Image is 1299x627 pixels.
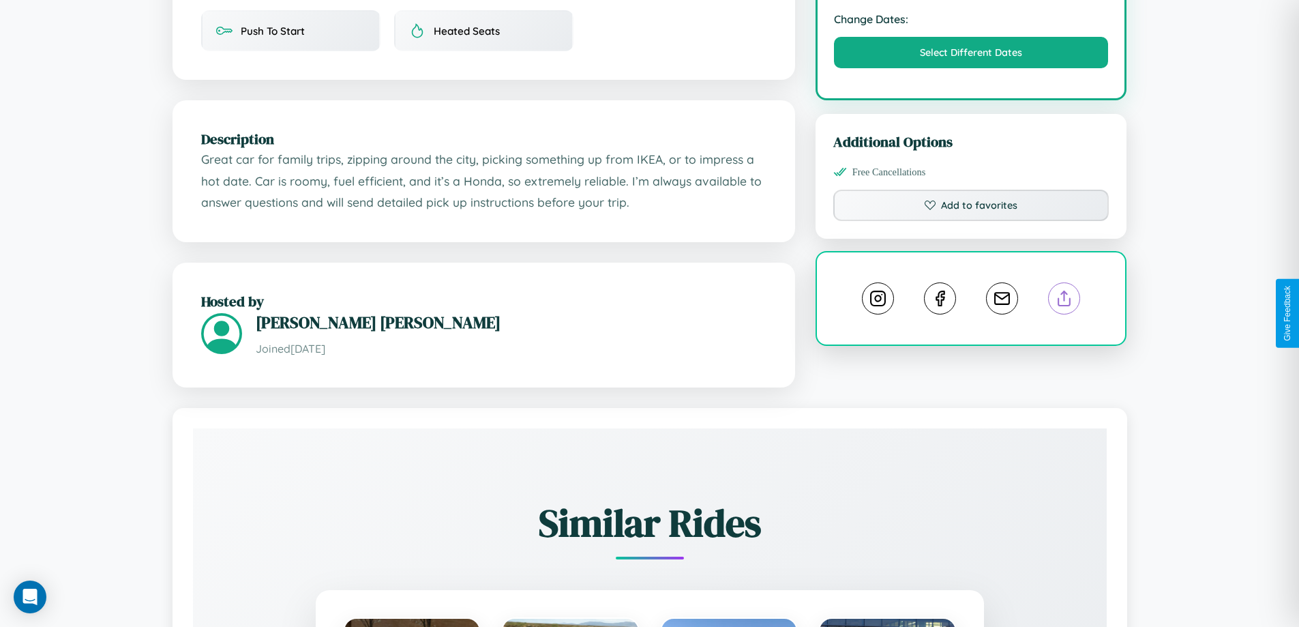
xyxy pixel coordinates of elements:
h3: Additional Options [833,132,1109,151]
p: Joined [DATE] [256,339,766,359]
div: Open Intercom Messenger [14,581,46,613]
h2: Similar Rides [241,497,1059,549]
h3: [PERSON_NAME] [PERSON_NAME] [256,311,766,334]
h2: Description [201,129,766,149]
button: Add to favorites [833,190,1109,221]
span: Heated Seats [434,25,500,38]
span: Free Cancellations [852,166,926,178]
h2: Hosted by [201,291,766,311]
p: Great car for family trips, zipping around the city, picking something up from IKEA, or to impres... [201,149,766,214]
strong: Change Dates: [834,12,1109,26]
button: Select Different Dates [834,37,1109,68]
div: Give Feedback [1283,286,1292,341]
span: Push To Start [241,25,305,38]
